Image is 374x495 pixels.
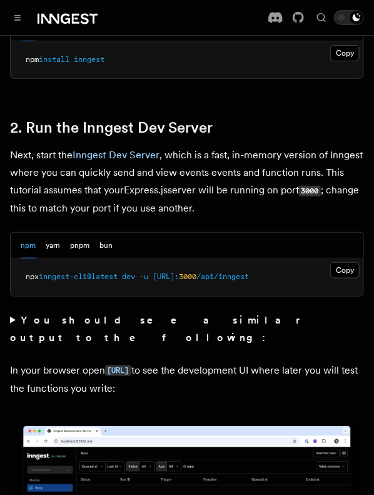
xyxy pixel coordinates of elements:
span: 3000 [179,272,196,281]
summary: You should see a similar output to the following: [10,312,364,347]
span: -u [139,272,148,281]
button: Toggle navigation [10,10,25,25]
p: Next, start the , which is a fast, in-memory version of Inngest where you can quickly send and vi... [10,146,364,217]
button: Find something... [314,10,329,25]
button: bun [99,233,113,258]
span: inngest-cli@latest [39,272,118,281]
button: Copy [330,45,360,61]
span: inngest [74,55,104,64]
button: yarn [46,233,60,258]
span: /api/inngest [196,272,249,281]
button: npm [21,233,36,258]
strong: You should see a similar output to the following: [10,314,300,344]
span: npx [26,272,39,281]
span: [URL]: [153,272,179,281]
button: pnpm [70,233,89,258]
a: [URL] [105,364,131,376]
code: [URL] [105,365,131,376]
a: Inngest Dev Server [73,149,159,161]
span: install [39,55,69,64]
button: Copy [330,262,360,278]
span: dev [122,272,135,281]
p: In your browser open to see the development UI where later you will test the functions you write: [10,362,364,397]
button: Toggle dark mode [334,10,364,25]
span: npm [26,55,39,64]
code: 3000 [299,186,321,196]
a: 2. Run the Inngest Dev Server [10,119,213,136]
